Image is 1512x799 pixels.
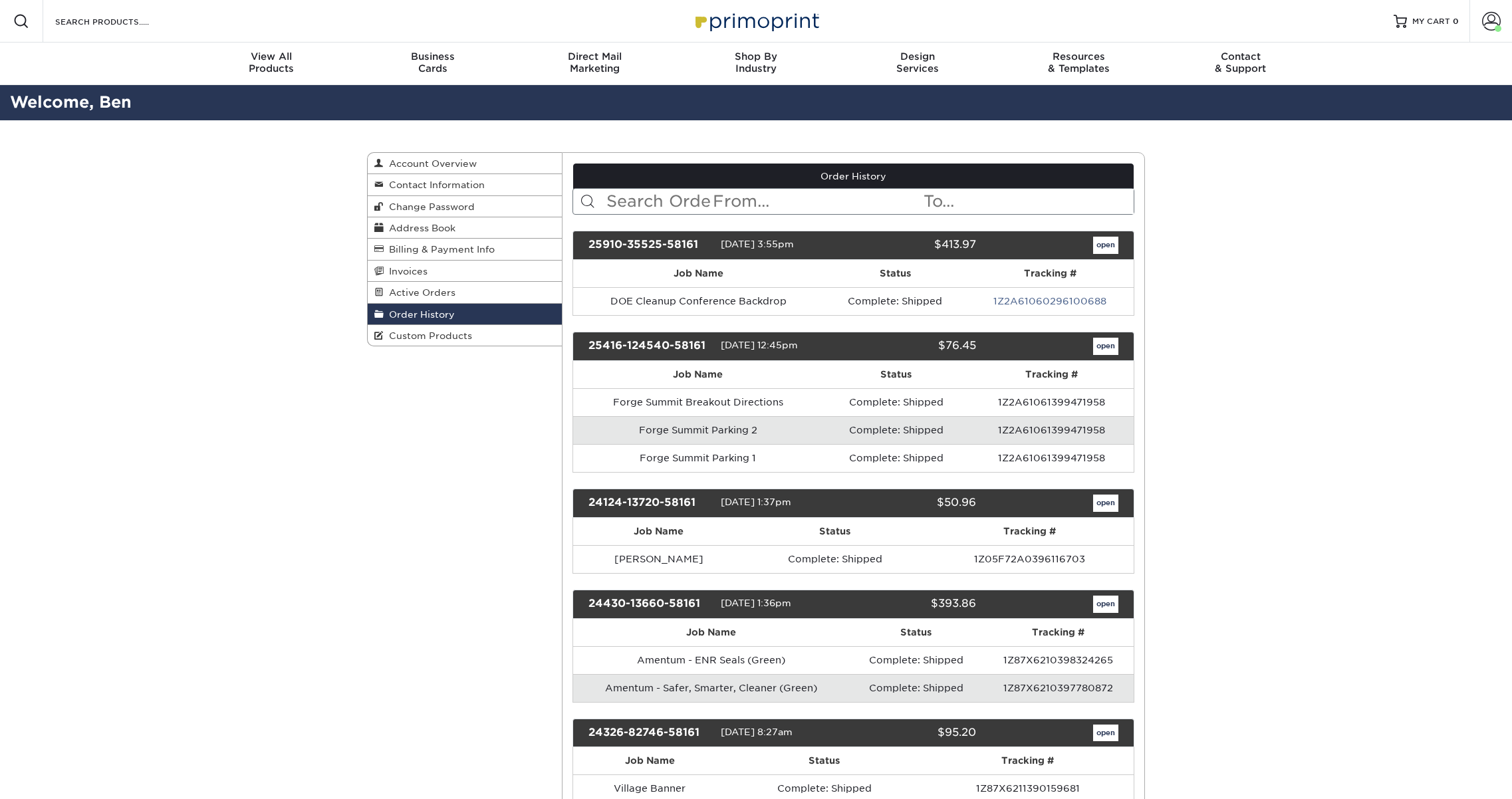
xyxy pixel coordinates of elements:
a: View AllProducts [191,43,352,85]
td: Complete: Shipped [823,444,970,472]
th: Job Name [573,619,850,646]
div: Services [836,51,998,74]
td: 1Z05F72A0396116703 [925,545,1134,573]
td: DOE Cleanup Conference Backdrop [573,287,824,315]
th: Tracking # [922,747,1134,774]
div: & Support [1160,51,1321,74]
input: Search Orders... [605,189,711,214]
a: Direct MailMarketing [514,43,676,85]
a: Contact Information [368,174,562,195]
div: Industry [676,51,837,74]
td: Complete: Shipped [745,545,926,573]
td: Complete: Shipped [823,416,970,444]
input: SEARCH PRODUCTS..... [54,13,184,29]
a: Contact& Support [1160,43,1321,85]
a: Change Password [368,196,562,217]
th: Tracking # [969,361,1134,388]
th: Job Name [573,518,745,545]
td: 1Z2A61061399471958 [969,444,1134,472]
td: Amentum - Safer, Smarter, Cleaner (Green) [573,674,850,702]
a: Address Book [368,217,562,239]
a: open [1093,725,1118,742]
span: Direct Mail [514,51,676,62]
div: Products [191,51,352,74]
div: & Templates [998,51,1160,74]
span: [DATE] 3:55pm [721,239,794,249]
span: [DATE] 8:27am [721,727,793,737]
td: Forge Summit Parking 1 [573,444,823,472]
span: Active Orders [384,287,455,298]
a: open [1093,338,1118,355]
a: Billing & Payment Info [368,239,562,260]
span: Invoices [384,266,428,277]
img: Primoprint [690,7,822,35]
input: To... [922,189,1134,214]
div: 24430-13660-58161 [578,596,721,613]
span: [DATE] 1:37pm [721,497,791,507]
td: Complete: Shipped [823,388,970,416]
a: open [1093,495,1118,512]
a: Order History [573,164,1134,189]
span: Shop By [676,51,837,62]
div: 24124-13720-58161 [578,495,721,512]
a: DesignServices [836,43,998,85]
a: BusinessCards [352,43,514,85]
div: 24326-82746-58161 [578,725,721,742]
th: Job Name [573,260,824,287]
td: 1Z2A61061399471958 [969,388,1134,416]
th: Job Name [573,361,823,388]
div: $95.20 [843,725,985,742]
td: Forge Summit Parking 2 [573,416,823,444]
span: Contact Information [384,179,485,190]
span: Resources [998,51,1160,62]
div: 25416-124540-58161 [578,338,721,355]
div: Marketing [514,51,676,74]
td: 1Z87X6210397780872 [983,674,1134,702]
span: View All [191,51,352,62]
a: open [1093,596,1118,613]
span: Order History [384,309,455,320]
a: Account Overview [368,153,562,174]
a: open [1093,237,1118,254]
td: [PERSON_NAME] [573,545,745,573]
span: Contact [1160,51,1321,62]
th: Tracking # [983,619,1134,646]
span: 0 [1453,17,1459,26]
td: Complete: Shipped [850,646,982,674]
td: Forge Summit Breakout Directions [573,388,823,416]
div: $413.97 [843,237,985,254]
span: Design [836,51,998,62]
a: Invoices [368,261,562,282]
a: Active Orders [368,282,562,303]
td: 1Z2A61061399471958 [969,416,1134,444]
th: Status [823,361,970,388]
td: Complete: Shipped [850,674,982,702]
th: Tracking # [966,260,1134,287]
div: $50.96 [843,495,985,512]
span: Business [352,51,514,62]
th: Job Name [573,747,727,774]
span: Billing & Payment Info [384,244,495,255]
div: $393.86 [843,596,985,613]
th: Tracking # [925,518,1134,545]
span: Change Password [384,201,475,212]
div: Cards [352,51,514,74]
span: [DATE] 1:36pm [721,598,791,608]
a: Shop ByIndustry [676,43,837,85]
th: Status [824,260,967,287]
span: Custom Products [384,330,472,341]
td: 1Z87X6210398324265 [983,646,1134,674]
div: 25910-35525-58161 [578,237,721,254]
td: Amentum - ENR Seals (Green) [573,646,850,674]
span: [DATE] 12:45pm [721,340,798,350]
a: Order History [368,304,562,325]
div: $76.45 [843,338,985,355]
span: Account Overview [384,158,477,169]
span: MY CART [1412,16,1450,27]
a: 1Z2A61060296100688 [993,296,1106,306]
th: Status [745,518,926,545]
th: Status [727,747,922,774]
a: Custom Products [368,325,562,346]
th: Status [850,619,982,646]
td: Complete: Shipped [824,287,967,315]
